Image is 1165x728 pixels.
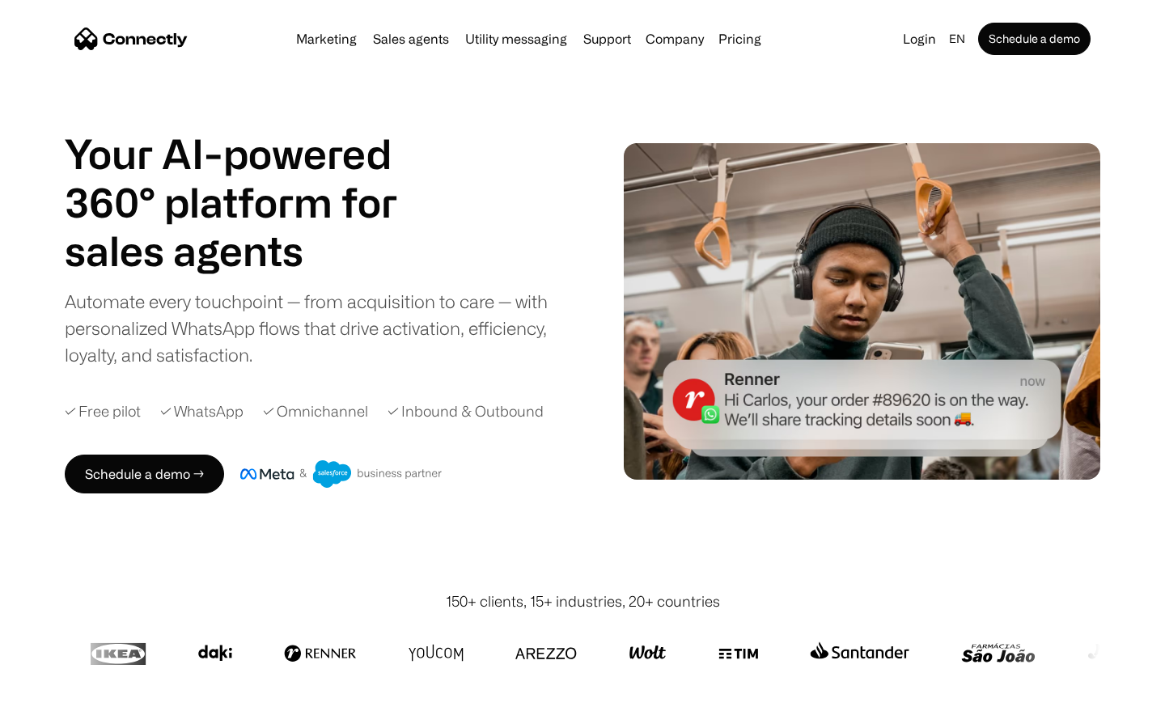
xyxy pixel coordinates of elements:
[577,32,638,45] a: Support
[160,400,244,422] div: ✓ WhatsApp
[446,590,720,612] div: 150+ clients, 15+ industries, 20+ countries
[712,32,768,45] a: Pricing
[65,288,574,368] div: Automate every touchpoint — from acquisition to care — with personalized WhatsApp flows that driv...
[65,400,141,422] div: ✓ Free pilot
[290,32,363,45] a: Marketing
[240,460,443,488] img: Meta and Salesforce business partner badge.
[896,28,943,50] a: Login
[388,400,544,422] div: ✓ Inbound & Outbound
[65,129,437,226] h1: Your AI-powered 360° platform for
[459,32,574,45] a: Utility messaging
[65,226,437,275] h1: sales agents
[949,28,965,50] div: en
[263,400,368,422] div: ✓ Omnichannel
[32,700,97,722] ul: Language list
[646,28,704,50] div: Company
[366,32,455,45] a: Sales agents
[65,455,224,493] a: Schedule a demo →
[16,698,97,722] aside: Language selected: English
[978,23,1091,55] a: Schedule a demo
